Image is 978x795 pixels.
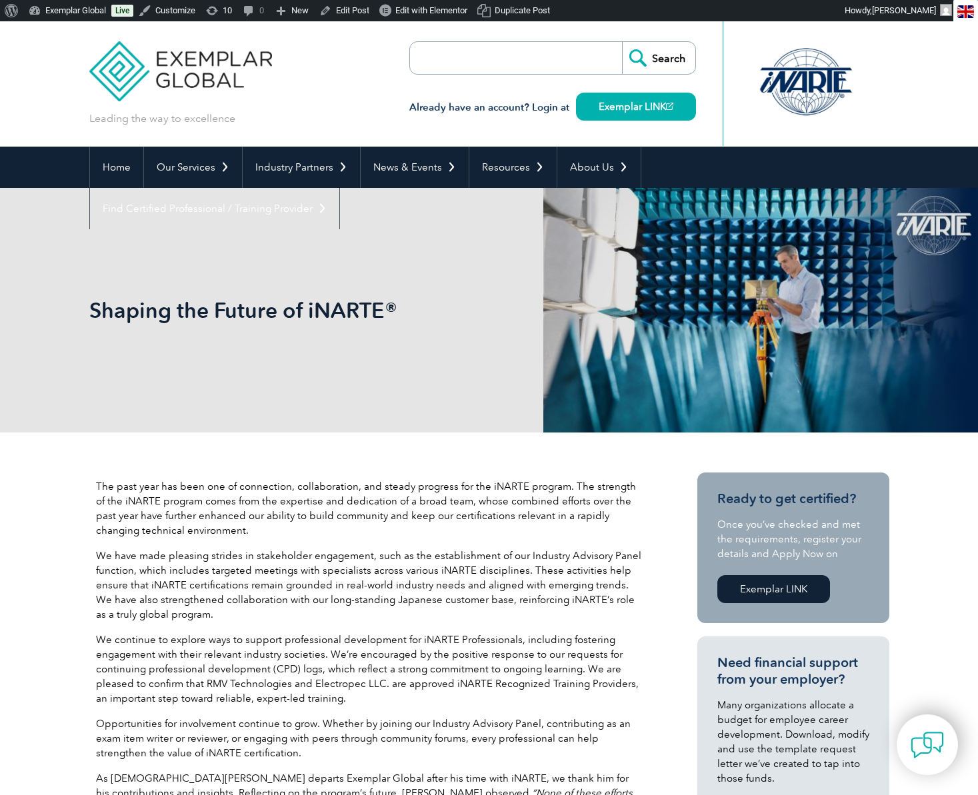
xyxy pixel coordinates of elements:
[717,698,869,786] p: Many organizations allocate a budget for employee career development. Download, modify and use th...
[395,5,467,15] span: Edit with Elementor
[96,548,643,622] p: We have made pleasing strides in stakeholder engagement, such as the establishment of our Industr...
[666,103,673,110] img: open_square.png
[557,147,641,188] a: About Us
[89,111,235,126] p: Leading the way to excellence
[89,297,601,323] h1: Shaping the Future of iNARTE®
[717,654,869,688] h3: Need financial support from your employer?
[717,517,869,561] p: Once you’ve checked and met the requirements, register your details and Apply Now on
[717,490,869,507] h3: Ready to get certified?
[96,479,643,538] p: The past year has been one of connection, collaboration, and steady progress for the iNARTE progr...
[872,5,936,15] span: [PERSON_NAME]
[144,147,242,188] a: Our Services
[111,5,133,17] a: Live
[89,21,273,101] img: Exemplar Global
[96,632,643,706] p: We continue to explore ways to support professional development for iNARTE Professionals, includi...
[96,716,643,760] p: Opportunities for involvement continue to grow. Whether by joining our Industry Advisory Panel, c...
[576,93,696,121] a: Exemplar LINK
[90,188,339,229] a: Find Certified Professional / Training Provider
[361,147,469,188] a: News & Events
[409,99,696,116] h3: Already have an account? Login at
[911,728,944,762] img: contact-chat.png
[957,5,974,18] img: en
[243,147,360,188] a: Industry Partners
[469,147,557,188] a: Resources
[622,42,695,74] input: Search
[90,147,143,188] a: Home
[717,575,830,603] a: Exemplar LINK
